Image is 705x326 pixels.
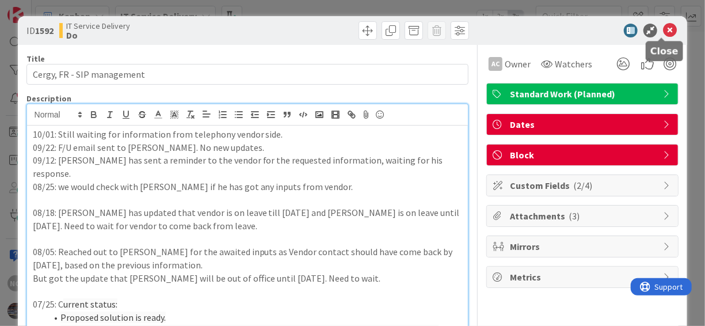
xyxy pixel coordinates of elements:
span: Custom Fields [510,179,657,192]
p: 08/05: Reached out to [PERSON_NAME] for the awaited inputs as Vendor contact should have come bac... [33,245,463,271]
div: AC [489,57,502,71]
span: ID [26,24,54,37]
b: 1592 [35,25,54,36]
span: Block [510,148,657,162]
span: Attachments [510,209,657,223]
span: Description [26,93,71,104]
p: 09/12: [PERSON_NAME] has sent a reminder to the vendor for the requested information, waiting for... [33,154,463,180]
b: Do [66,31,130,40]
p: 07/25: C [33,298,463,311]
span: Standard Work (Planned) [510,87,657,101]
input: type card name here... [26,64,469,85]
label: Title [26,54,45,64]
span: IT Service Delivery [66,21,130,31]
span: ( 3 ) [569,210,580,222]
span: Watchers [555,57,592,71]
span: urrent status: [63,298,117,310]
p: 10/01: Still waiting for information from telephony vendor side. [33,128,463,141]
span: Metrics [510,270,657,284]
p: 08/25: we would check with [PERSON_NAME] if he has got any inputs from vendor. [33,180,463,194]
span: Dates [510,117,657,131]
span: ( 2/4 ) [573,180,592,191]
span: Proposed solution is ready. [60,312,166,323]
h5: Close [650,46,679,56]
p: 08/18: [PERSON_NAME] has updated that vendor is on leave till [DATE] and [PERSON_NAME] is on leav... [33,206,463,232]
span: Support [24,2,52,16]
p: 09/22: F/U email sent to [PERSON_NAME]. No new updates. [33,141,463,154]
p: But got the update that [PERSON_NAME] will be out of office until [DATE]. Need to wait. [33,272,463,285]
span: Mirrors [510,240,657,253]
span: Owner [505,57,531,71]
